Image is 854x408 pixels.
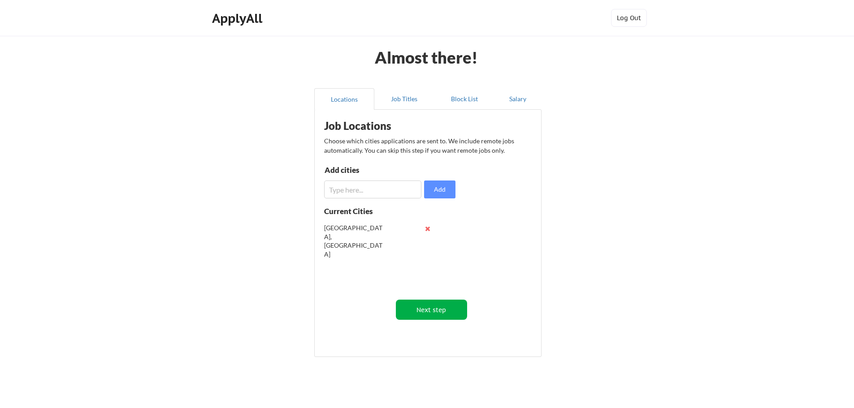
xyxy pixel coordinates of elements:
div: Choose which cities applications are sent to. We include remote jobs automatically. You can skip ... [324,136,530,155]
button: Block List [434,88,494,110]
button: Salary [494,88,542,110]
button: Log Out [611,9,647,27]
div: Job Locations [324,120,437,131]
div: [GEOGRAPHIC_DATA], [GEOGRAPHIC_DATA] [324,223,383,258]
button: Add [424,180,455,198]
button: Next step [396,300,467,320]
button: Job Titles [374,88,434,110]
div: Current Cities [324,207,392,215]
input: Type here... [324,180,421,198]
button: Locations [314,88,374,110]
div: Add cities [325,166,417,174]
div: Almost there! [364,49,489,65]
div: ApplyAll [212,11,265,26]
